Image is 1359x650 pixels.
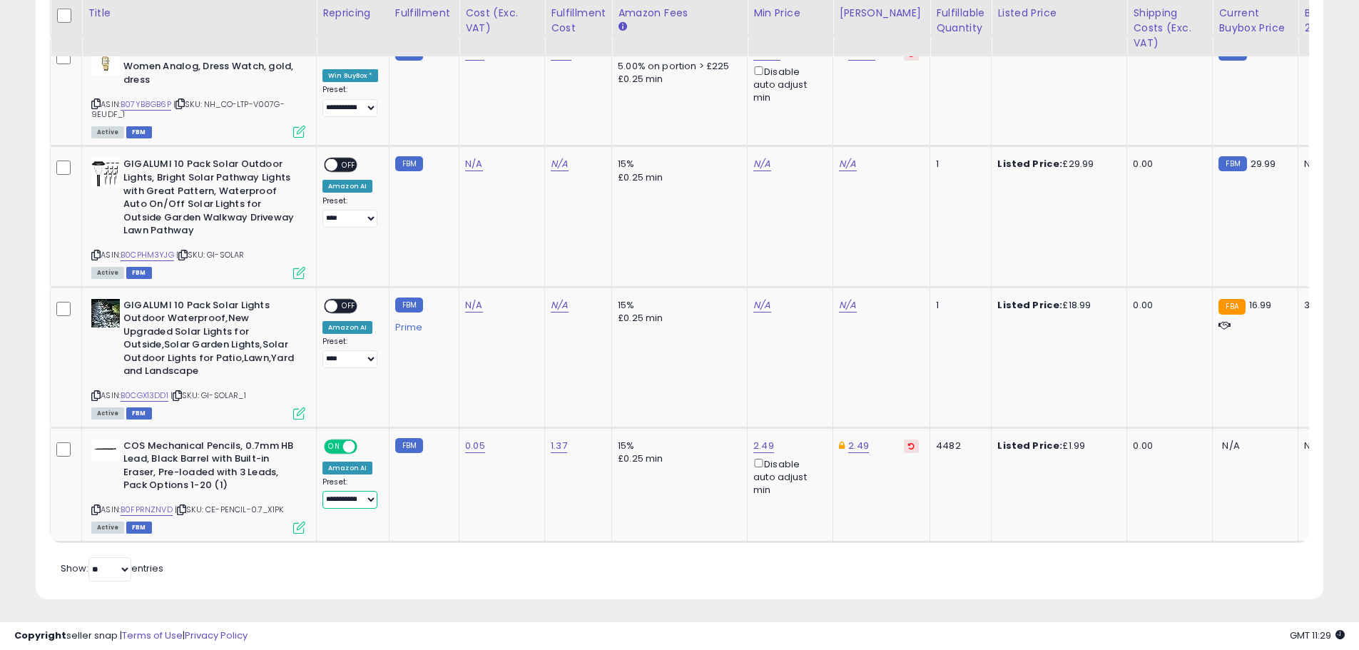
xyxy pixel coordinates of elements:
[1304,440,1351,452] div: N/A
[1133,299,1201,312] div: 0.00
[997,440,1116,452] div: £1.99
[1304,6,1356,36] div: BB Share 24h.
[1290,629,1345,642] span: 2025-09-8 11:29 GMT
[753,64,822,105] div: Disable auto adjust min
[618,60,736,73] div: 5.00% on portion > £225
[88,6,310,21] div: Title
[322,477,378,509] div: Preset:
[618,171,736,184] div: £0.25 min
[337,300,360,312] span: OFF
[997,46,1062,60] b: Listed Price:
[126,407,152,420] span: FBM
[126,267,152,279] span: FBM
[91,299,305,418] div: ASIN:
[337,159,360,171] span: OFF
[355,440,378,452] span: OFF
[997,298,1062,312] b: Listed Price:
[126,126,152,138] span: FBM
[176,249,245,260] span: | SKU: GI-SOLAR
[1133,158,1201,171] div: 0.00
[14,629,66,642] strong: Copyright
[91,299,120,327] img: 61+HmpmtnKL._SL40_.jpg
[936,440,980,452] div: 4482
[551,157,568,171] a: N/A
[322,196,378,228] div: Preset:
[753,298,770,313] a: N/A
[395,156,423,171] small: FBM
[465,439,485,453] a: 0.05
[123,440,297,496] b: COS Mechanical Pencils, 0.7mm HB Lead, Black Barrel with Built-in Eraser, Pre-loaded with 3 Leads...
[123,158,297,240] b: GIGALUMI 10 Pack Solar Outdoor Lights, Bright Solar Pathway Lights with Great Pattern, Waterproof...
[121,249,174,261] a: B0CPHM3YJG
[839,6,924,21] div: [PERSON_NAME]
[936,6,985,36] div: Fulfillable Quantity
[91,267,124,279] span: All listings currently available for purchase on Amazon
[170,390,246,401] span: | SKU: GI-SOLAR_1
[126,522,152,534] span: FBM
[1251,157,1276,171] span: 29.99
[465,6,539,36] div: Cost (Exc. VAT)
[618,73,736,86] div: £0.25 min
[91,158,120,186] img: 41buLyyiAwL._SL40_.jpg
[91,522,124,534] span: All listings currently available for purchase on Amazon
[122,629,183,642] a: Terms of Use
[322,85,378,117] div: Preset:
[123,299,297,382] b: GIGALUMI 10 Pack Solar Lights Outdoor Waterproof,New Upgraded Solar Lights for Outside,Solar Gard...
[395,298,423,313] small: FBM
[322,337,378,369] div: Preset:
[908,442,915,450] i: Revert to store-level Dynamic Max Price
[322,69,378,82] div: Win BuyBox *
[61,562,163,575] span: Show: entries
[997,6,1121,21] div: Listed Price
[91,407,124,420] span: All listings currently available for purchase on Amazon
[1251,46,1278,60] span: 44.99
[997,439,1062,452] b: Listed Price:
[325,440,343,452] span: ON
[839,157,856,171] a: N/A
[618,158,736,171] div: 15%
[91,440,120,461] img: 11gxa40T29L._SL40_.jpg
[465,157,482,171] a: N/A
[14,629,248,643] div: seller snap | |
[465,298,482,313] a: N/A
[1218,299,1245,315] small: FBA
[618,452,736,465] div: £0.25 min
[1304,299,1351,312] div: 35%
[1133,440,1201,452] div: 0.00
[753,6,827,21] div: Min Price
[322,462,372,474] div: Amazon AI
[91,126,124,138] span: All listings currently available for purchase on Amazon
[753,157,770,171] a: N/A
[618,6,741,21] div: Amazon Fees
[1222,439,1239,452] span: N/A
[123,47,297,91] b: Casio Watch LTP-V007G-9E For Women Analog, Dress Watch, gold, dress
[936,299,980,312] div: 1
[618,312,736,325] div: £0.25 min
[1133,6,1206,51] div: Shipping Costs (Exc. VAT)
[1218,6,1292,36] div: Current Buybox Price
[175,504,283,515] span: | SKU: CE-PENCIL-0.7_X1PK
[551,298,568,313] a: N/A
[185,629,248,642] a: Privacy Policy
[839,441,845,450] i: This overrides the store level Dynamic Max Price for this listing
[121,98,171,111] a: B07YB8GB6P
[618,299,736,312] div: 15%
[551,6,606,36] div: Fulfillment Cost
[1249,298,1272,312] span: 16.99
[121,504,173,516] a: B0FPRNZNVD
[551,439,567,453] a: 1.37
[1218,156,1246,171] small: FBM
[395,6,453,21] div: Fulfillment
[91,158,305,277] div: ASIN:
[395,438,423,453] small: FBM
[91,98,285,120] span: | SKU: NH_CO-LTP-V007G-9EUDF_1
[753,456,822,497] div: Disable auto adjust min
[91,47,305,137] div: ASIN:
[997,299,1116,312] div: £18.99
[618,440,736,452] div: 15%
[91,47,120,76] img: 31M8UUqjMDL._SL40_.jpg
[322,321,372,334] div: Amazon AI
[121,390,168,402] a: B0CGX13DD1
[322,180,372,193] div: Amazon AI
[997,158,1116,171] div: £29.99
